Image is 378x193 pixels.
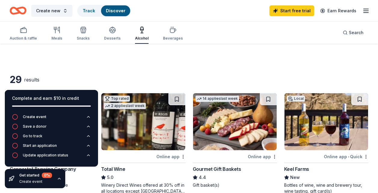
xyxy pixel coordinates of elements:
div: Online app [156,153,186,160]
div: results [24,76,39,83]
div: Update application status [23,153,68,158]
span: Search [349,29,364,36]
img: Image for Total Wine [101,93,185,150]
button: Beverages [163,24,183,44]
div: Save a donor [23,124,47,129]
div: 0 % [42,173,52,178]
div: Online app [248,153,277,160]
div: Desserts [104,36,121,41]
button: Search [338,27,368,39]
div: Meals [51,36,62,41]
button: Alcohol [135,24,149,44]
img: Image for Keel Farms [284,93,368,150]
span: New [290,174,300,181]
a: Image for Gourmet Gift Baskets14 applieslast weekOnline appGourmet Gift Baskets4.4Gift basket(s) [193,93,277,188]
div: Auction & raffle [10,36,37,41]
div: 29 [10,74,22,86]
button: Save a donor [12,123,91,133]
div: Create event [19,179,52,184]
button: Update application status [12,152,91,162]
a: Earn Rewards [317,5,360,16]
div: Total Wine [101,165,125,173]
img: Image for Gourmet Gift Baskets [193,93,277,150]
div: Get started [19,173,52,178]
div: Top rated [104,96,130,102]
div: Beverages [163,36,183,41]
button: Create event [12,114,91,123]
div: Gourmet Gift Baskets [193,165,241,173]
div: 14 applies last week [195,96,239,102]
div: Alcohol [135,36,149,41]
a: Discover [106,8,125,13]
span: 4.4 [199,174,206,181]
div: Snacks [77,36,90,41]
a: Track [83,8,95,13]
div: Online app Quick [324,153,368,160]
button: TrackDiscover [77,5,131,17]
div: Local [287,96,305,102]
button: Snacks [77,24,90,44]
div: Complete and earn $10 in credit [12,95,91,102]
div: Go to track [23,134,42,138]
button: Auction & raffle [10,24,37,44]
span: • [348,154,349,159]
span: 5.0 [107,174,113,181]
button: Desserts [104,24,121,44]
div: Keel Farms [284,165,309,173]
button: Meals [51,24,62,44]
button: Create new [31,5,72,17]
div: Create event [23,114,46,119]
div: 2 applies last week [104,103,146,109]
span: Create new [36,7,60,14]
a: Start free trial [269,5,314,16]
div: Start an application [23,143,57,148]
button: Start an application [12,143,91,152]
a: Home [10,4,26,18]
button: Go to track [12,133,91,143]
div: Gift basket(s) [193,182,277,188]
